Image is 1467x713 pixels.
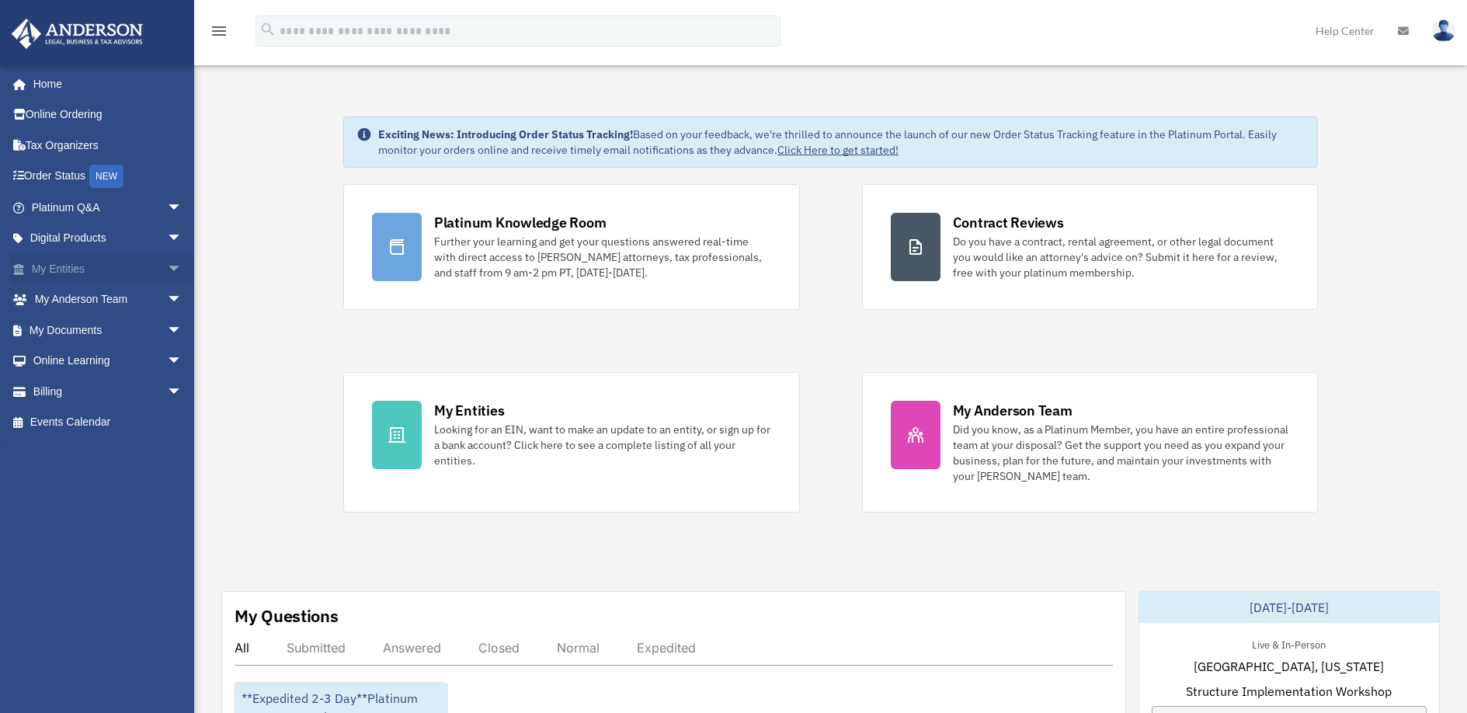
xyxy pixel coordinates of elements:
div: Do you have a contract, rental agreement, or other legal document you would like an attorney's ad... [953,234,1290,280]
a: My Entities Looking for an EIN, want to make an update to an entity, or sign up for a bank accoun... [343,372,800,513]
a: Online Learningarrow_drop_down [11,346,206,377]
i: menu [210,22,228,40]
a: Home [11,68,198,99]
a: My Documentsarrow_drop_down [11,315,206,346]
div: [DATE]-[DATE] [1139,592,1439,623]
a: Order StatusNEW [11,161,206,193]
a: My Anderson Team Did you know, as a Platinum Member, you have an entire professional team at your... [862,372,1319,513]
a: Events Calendar [11,407,206,438]
a: Online Ordering [11,99,206,130]
div: Did you know, as a Platinum Member, you have an entire professional team at your disposal? Get th... [953,422,1290,484]
div: Live & In-Person [1239,635,1338,652]
div: Platinum Knowledge Room [434,213,607,232]
div: Based on your feedback, we're thrilled to announce the launch of our new Order Status Tracking fe... [378,127,1305,158]
a: Digital Productsarrow_drop_down [11,223,206,254]
a: Platinum Q&Aarrow_drop_down [11,192,206,223]
i: search [259,21,276,38]
span: arrow_drop_down [167,192,198,224]
span: [GEOGRAPHIC_DATA], [US_STATE] [1194,657,1384,676]
span: arrow_drop_down [167,284,198,316]
a: My Anderson Teamarrow_drop_down [11,284,206,315]
a: Tax Organizers [11,130,206,161]
div: Answered [383,640,441,656]
a: menu [210,27,228,40]
span: Structure Implementation Workshop [1186,682,1392,701]
a: Contract Reviews Do you have a contract, rental agreement, or other legal document you would like... [862,184,1319,310]
div: My Questions [235,604,339,628]
div: NEW [89,165,123,188]
img: Anderson Advisors Platinum Portal [7,19,148,49]
div: Contract Reviews [953,213,1064,232]
a: My Entitiesarrow_drop_down [11,253,206,284]
div: Further your learning and get your questions answered real-time with direct access to [PERSON_NAM... [434,234,771,280]
div: My Entities [434,401,504,420]
div: Expedited [637,640,696,656]
span: arrow_drop_down [167,223,198,255]
div: Normal [557,640,600,656]
a: Click Here to get started! [777,143,899,157]
div: My Anderson Team [953,401,1072,420]
span: arrow_drop_down [167,315,198,346]
span: arrow_drop_down [167,346,198,377]
img: User Pic [1432,19,1455,42]
div: Closed [478,640,520,656]
a: Platinum Knowledge Room Further your learning and get your questions answered real-time with dire... [343,184,800,310]
span: arrow_drop_down [167,376,198,408]
div: Looking for an EIN, want to make an update to an entity, or sign up for a bank account? Click her... [434,422,771,468]
div: All [235,640,249,656]
strong: Exciting News: Introducing Order Status Tracking! [378,127,633,141]
a: Billingarrow_drop_down [11,376,206,407]
span: arrow_drop_down [167,253,198,285]
div: Submitted [287,640,346,656]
